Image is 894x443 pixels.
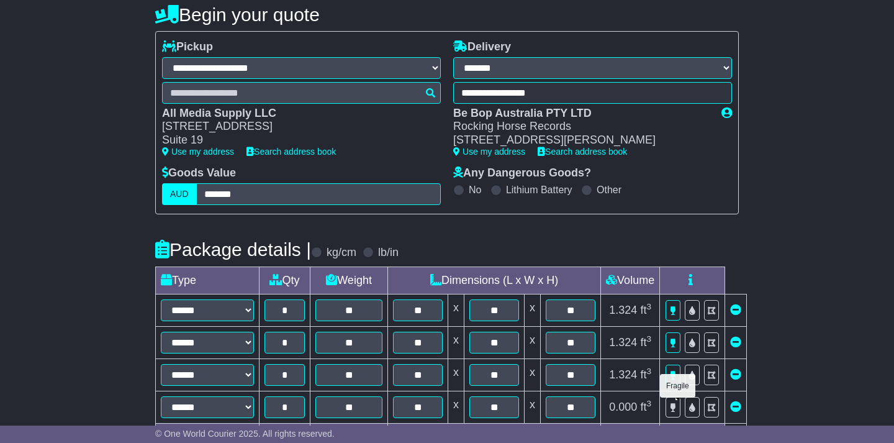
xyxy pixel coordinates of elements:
td: x [448,326,464,359]
a: Remove this item [730,304,741,316]
label: Lithium Battery [506,184,572,196]
a: Remove this item [730,336,741,349]
td: Type [156,267,260,294]
div: Rocking Horse Records [453,120,709,134]
div: Be Bop Australia PTY LTD [453,107,709,121]
sup: 3 [646,399,651,408]
span: 1.324 [609,336,637,349]
a: Use my address [162,147,234,157]
label: No [469,184,481,196]
td: x [448,391,464,423]
span: 1.324 [609,304,637,316]
div: All Media Supply LLC [162,107,428,121]
span: ft [640,304,651,316]
label: Other [597,184,621,196]
span: 1.324 [609,368,637,381]
td: Dimensions (L x W x H) [388,267,601,294]
td: x [448,359,464,391]
h4: Begin your quote [155,4,739,25]
span: ft [640,336,651,349]
td: Volume [601,267,660,294]
td: x [448,294,464,326]
td: x [525,294,541,326]
label: Goods Value [162,167,236,180]
td: x [525,359,541,391]
label: lb/in [378,246,399,260]
label: Pickup [162,40,213,54]
td: Qty [260,267,310,294]
label: AUD [162,183,197,205]
a: Use my address [453,147,525,157]
div: Fragile [660,374,695,398]
div: [STREET_ADDRESS][PERSON_NAME] [453,134,709,147]
a: Remove this item [730,401,741,413]
span: ft [640,368,651,381]
span: ft [640,401,651,413]
sup: 3 [646,334,651,344]
td: x [525,326,541,359]
td: x [525,391,541,423]
a: Search address book [246,147,336,157]
span: © One World Courier 2025. All rights reserved. [155,429,335,439]
a: Remove this item [730,368,741,381]
sup: 3 [646,367,651,376]
div: Suite 19 [162,134,428,147]
td: Weight [310,267,388,294]
label: Any Dangerous Goods? [453,167,591,180]
h4: Package details | [155,239,311,260]
sup: 3 [646,302,651,311]
a: Search address book [538,147,627,157]
span: 0.000 [609,401,637,413]
div: [STREET_ADDRESS] [162,120,428,134]
label: Delivery [453,40,511,54]
label: kg/cm [327,246,356,260]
